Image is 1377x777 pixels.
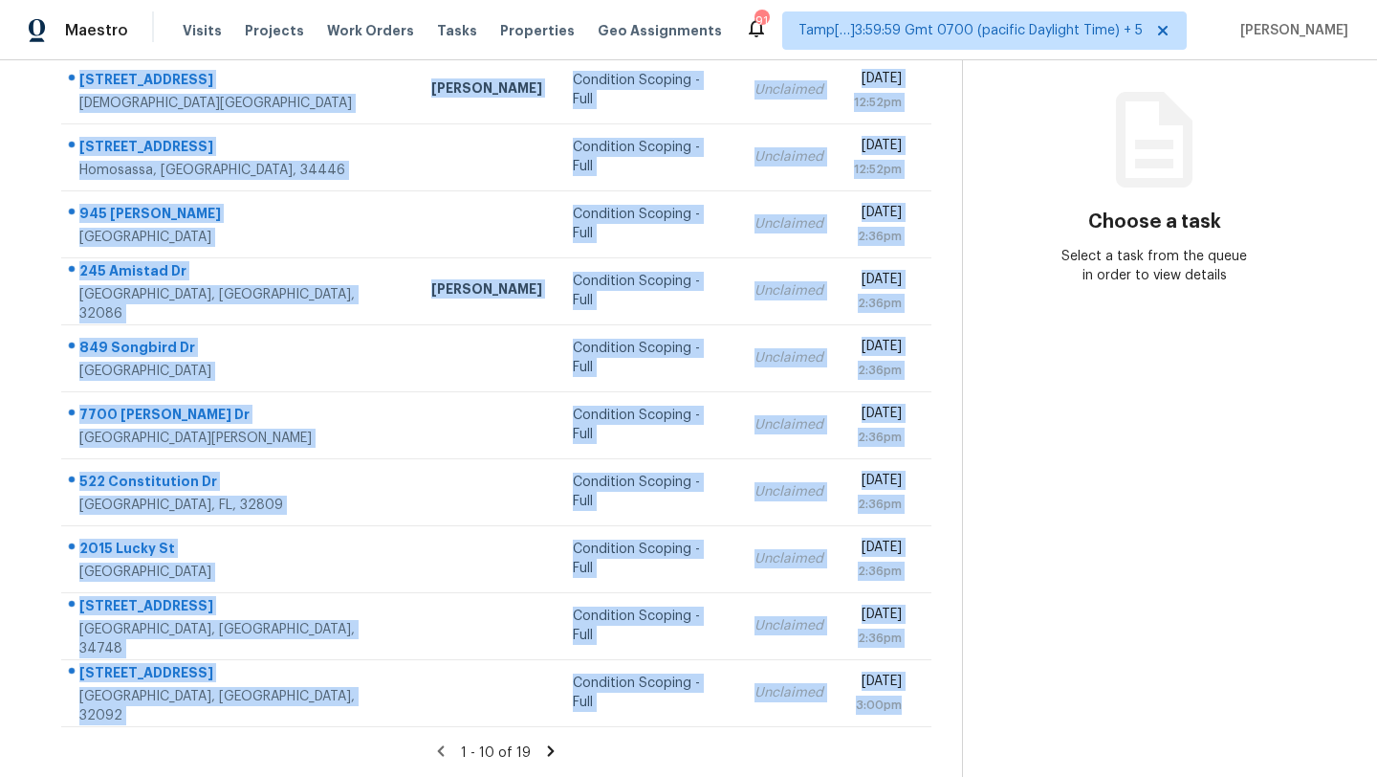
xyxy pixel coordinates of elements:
div: 12:52pm [854,160,902,179]
div: [GEOGRAPHIC_DATA], [GEOGRAPHIC_DATA], 34748 [79,620,401,658]
span: Work Orders [327,21,414,40]
div: [PERSON_NAME] [431,78,542,102]
div: 7700 [PERSON_NAME] Dr [79,405,401,429]
div: 522 Constitution Dr [79,472,401,496]
div: Condition Scoping - Full [573,473,724,511]
div: [DATE] [854,672,902,696]
div: [GEOGRAPHIC_DATA], [GEOGRAPHIC_DATA], 32086 [79,285,401,323]
div: [DATE] [854,337,902,361]
div: [GEOGRAPHIC_DATA][PERSON_NAME] [79,429,401,448]
div: [DEMOGRAPHIC_DATA][GEOGRAPHIC_DATA] [79,94,401,113]
div: [GEOGRAPHIC_DATA], [GEOGRAPHIC_DATA], 32092 [79,687,401,725]
div: [DATE] [854,471,902,495]
div: Unclaimed [754,549,823,568]
div: Condition Scoping - Full [573,138,724,176]
div: Unclaimed [754,415,823,434]
div: Unclaimed [754,214,823,233]
span: 1 - 10 of 19 [461,746,531,760]
div: 2:36pm [854,361,902,380]
h3: Choose a task [1088,212,1221,232]
div: Select a task from the queue in order to view details [1059,247,1251,285]
div: [DATE] [854,605,902,629]
span: [PERSON_NAME] [1233,21,1348,40]
div: Unclaimed [754,80,823,100]
div: 2:36pm [854,495,902,514]
div: Condition Scoping - Full [573,272,724,310]
span: Tasks [437,24,477,37]
div: [STREET_ADDRESS] [79,70,401,94]
div: [DATE] [854,203,902,227]
div: [STREET_ADDRESS] [79,596,401,620]
div: [GEOGRAPHIC_DATA], FL, 32809 [79,496,401,515]
div: Unclaimed [754,616,823,635]
div: Homosassa, [GEOGRAPHIC_DATA], 34446 [79,161,401,180]
div: 12:52pm [854,93,902,112]
div: 2:36pm [854,629,902,648]
div: 2015 Lucky St [79,539,401,563]
span: Projects [245,21,304,40]
div: Unclaimed [754,683,823,702]
div: Unclaimed [754,281,823,300]
span: Tamp[…]3:59:59 Gmt 0700 (pacific Daylight Time) + 5 [798,21,1143,40]
div: 2:36pm [854,227,902,246]
div: [GEOGRAPHIC_DATA] [79,563,401,582]
div: [DATE] [854,404,902,428]
div: 2:36pm [854,428,902,447]
div: [DATE] [854,69,902,93]
div: 849 Songbird Dr [79,338,401,362]
div: 245 Amistad Dr [79,261,401,285]
div: 945 [PERSON_NAME] [79,204,401,228]
div: 3:00pm [854,696,902,715]
div: Unclaimed [754,348,823,367]
div: Unclaimed [754,482,823,501]
div: [DATE] [854,136,902,160]
div: Condition Scoping - Full [573,205,724,243]
div: 91 [754,11,768,31]
div: Unclaimed [754,147,823,166]
span: Properties [500,21,575,40]
div: Condition Scoping - Full [573,607,724,645]
div: [STREET_ADDRESS] [79,137,401,161]
div: [GEOGRAPHIC_DATA] [79,362,401,381]
div: [DATE] [854,538,902,562]
div: 2:36pm [854,562,902,581]
span: Visits [183,21,222,40]
div: Condition Scoping - Full [573,339,724,377]
div: [STREET_ADDRESS] [79,663,401,687]
div: [GEOGRAPHIC_DATA] [79,228,401,247]
div: Condition Scoping - Full [573,674,724,712]
div: 2:36pm [854,294,902,313]
div: Condition Scoping - Full [573,71,724,109]
div: Condition Scoping - Full [573,540,724,578]
span: Maestro [65,21,128,40]
div: Condition Scoping - Full [573,406,724,444]
span: Geo Assignments [598,21,722,40]
div: [PERSON_NAME] [431,279,542,303]
div: [DATE] [854,270,902,294]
